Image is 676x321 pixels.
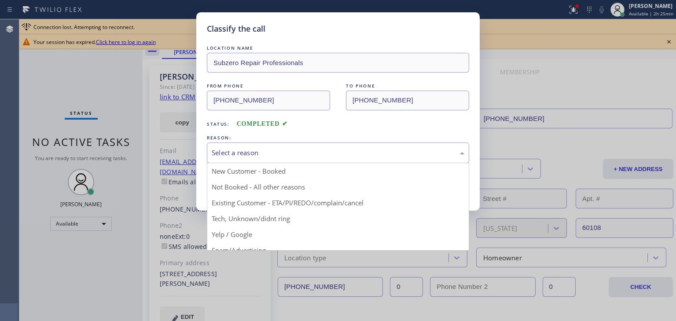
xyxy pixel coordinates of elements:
[207,179,469,195] div: Not Booked - All other reasons
[212,148,464,158] div: Select a reason
[237,120,288,127] span: COMPLETED
[346,91,469,110] input: To phone
[207,211,469,226] div: Tech, Unknown/didnt ring
[207,195,469,211] div: Existing Customer - ETA/PI/REDO/complain/cancel
[207,121,230,127] span: Status:
[346,81,469,91] div: TO PHONE
[207,133,469,142] div: REASON:
[207,91,330,110] input: From phone
[207,44,469,53] div: LOCATION NAME
[207,163,469,179] div: New Customer - Booked
[207,242,469,258] div: Spam/Advertising
[207,226,469,242] div: Yelp / Google
[207,81,330,91] div: FROM PHONE
[207,23,265,35] h5: Classify the call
